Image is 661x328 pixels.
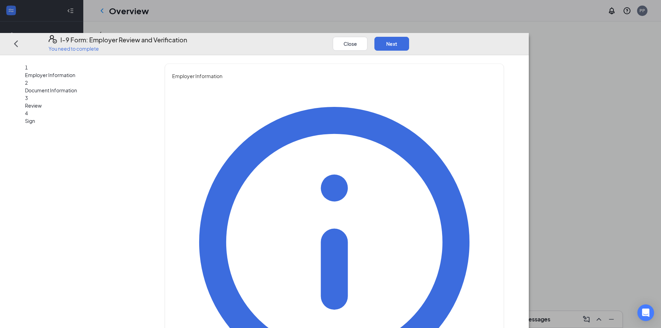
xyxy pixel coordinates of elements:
[333,36,367,50] button: Close
[25,102,145,109] span: Review
[25,95,28,101] span: 3
[637,304,654,321] div: Open Intercom Messenger
[25,71,145,79] span: Employer Information
[25,86,145,94] span: Document Information
[25,110,28,116] span: 4
[25,79,28,86] span: 2
[374,36,409,50] button: Next
[172,72,497,80] span: Employer Information
[49,45,187,52] p: You need to complete
[25,117,145,125] span: Sign
[60,35,187,45] h4: I-9 Form: Employer Review and Verification
[49,35,57,43] svg: FormI9EVerifyIcon
[25,64,28,70] span: 1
